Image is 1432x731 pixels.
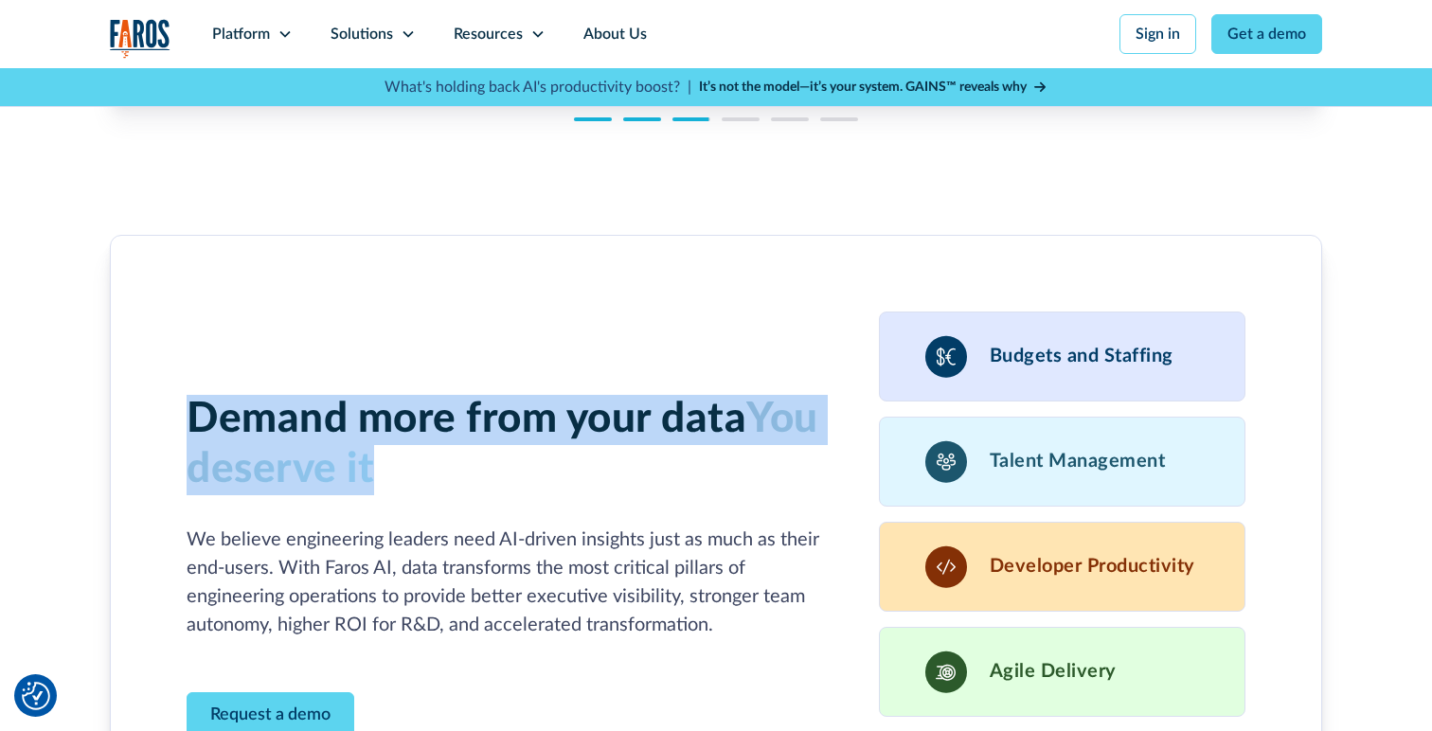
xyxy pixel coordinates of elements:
[187,399,818,490] span: You deserve it
[1211,14,1322,54] a: Get a demo
[699,78,1047,98] a: It’s not the model—it’s your system. GAINS™ reveals why
[990,660,1117,683] h3: Agile Delivery
[990,345,1173,367] h3: Budgets and Staffing
[990,450,1166,472] h3: Talent Management
[110,19,170,58] a: home
[699,80,1027,94] strong: It’s not the model—it’s your system. GAINS™ reveals why
[454,23,523,45] div: Resources
[331,23,393,45] div: Solutions
[110,19,170,58] img: Logo of the analytics and reporting company Faros.
[22,682,50,710] button: Cookie Settings
[990,555,1195,578] h3: Developer Productivity
[22,682,50,710] img: Revisit consent button
[212,23,270,45] div: Platform
[187,395,823,495] h3: Demand more from your data
[385,76,691,98] p: What's holding back AI's productivity boost? |
[1119,14,1196,54] a: Sign in
[187,526,833,639] p: We believe engineering leaders need AI-driven insights just as much as their end-users. With Faro...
